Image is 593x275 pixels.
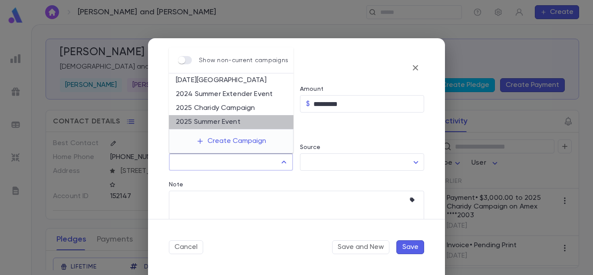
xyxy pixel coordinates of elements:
p: Show non-current campaigns [199,57,288,64]
button: Cancel [169,240,203,254]
button: Save and New [332,240,389,254]
li: 2025 Summer Event [169,115,293,129]
label: Source [300,144,320,151]
button: Save [396,240,424,254]
label: Amount [300,86,323,93]
li: [DATE][GEOGRAPHIC_DATA] [169,73,293,87]
button: Close [278,156,290,168]
button: Create Campaign [189,133,273,149]
li: 2024 Summer Extender Event [169,87,293,101]
p: $ [306,99,310,108]
div: ​ [300,154,424,171]
li: 2025 Charidy Campaign [169,101,293,115]
label: Note [169,181,184,188]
